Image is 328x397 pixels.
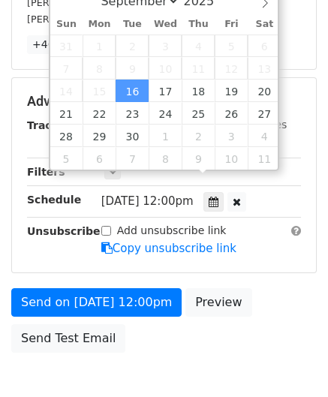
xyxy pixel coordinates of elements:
span: October 9, 2025 [182,147,215,170]
a: Copy unsubscribe link [101,242,236,255]
span: September 14, 2025 [50,80,83,102]
span: September 15, 2025 [83,80,116,102]
span: September 16, 2025 [116,80,149,102]
span: October 2, 2025 [182,125,215,147]
label: Add unsubscribe link [117,223,227,239]
span: [DATE] 12:00pm [101,194,194,208]
span: September 18, 2025 [182,80,215,102]
strong: Unsubscribe [27,225,101,237]
span: Thu [182,20,215,29]
span: September 24, 2025 [149,102,182,125]
span: September 28, 2025 [50,125,83,147]
span: October 10, 2025 [215,147,248,170]
span: September 12, 2025 [215,57,248,80]
span: Fri [215,20,248,29]
span: October 11, 2025 [248,147,281,170]
span: September 5, 2025 [215,35,248,57]
span: September 30, 2025 [116,125,149,147]
span: October 7, 2025 [116,147,149,170]
span: September 17, 2025 [149,80,182,102]
span: October 5, 2025 [50,147,83,170]
span: September 11, 2025 [182,57,215,80]
span: September 20, 2025 [248,80,281,102]
span: September 4, 2025 [182,35,215,57]
span: September 19, 2025 [215,80,248,102]
span: September 13, 2025 [248,57,281,80]
span: September 21, 2025 [50,102,83,125]
span: September 8, 2025 [83,57,116,80]
span: Tue [116,20,149,29]
strong: Tracking [27,119,77,131]
span: September 2, 2025 [116,35,149,57]
span: Sat [248,20,281,29]
h5: Advanced [27,93,301,110]
span: September 10, 2025 [149,57,182,80]
span: September 26, 2025 [215,102,248,125]
span: October 4, 2025 [248,125,281,147]
span: October 3, 2025 [215,125,248,147]
span: October 6, 2025 [83,147,116,170]
a: Preview [185,288,251,317]
span: September 9, 2025 [116,57,149,80]
a: Send Test Email [11,324,125,353]
iframe: Chat Widget [253,325,328,397]
span: September 1, 2025 [83,35,116,57]
span: Mon [83,20,116,29]
span: October 1, 2025 [149,125,182,147]
strong: Schedule [27,194,81,206]
a: +46 more [27,35,90,54]
span: October 8, 2025 [149,147,182,170]
span: September 22, 2025 [83,102,116,125]
span: September 25, 2025 [182,102,215,125]
span: September 23, 2025 [116,102,149,125]
span: September 6, 2025 [248,35,281,57]
span: September 29, 2025 [83,125,116,147]
span: September 7, 2025 [50,57,83,80]
a: Send on [DATE] 12:00pm [11,288,182,317]
span: Wed [149,20,182,29]
strong: Filters [27,166,65,178]
span: September 27, 2025 [248,102,281,125]
span: September 3, 2025 [149,35,182,57]
span: August 31, 2025 [50,35,83,57]
span: Sun [50,20,83,29]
